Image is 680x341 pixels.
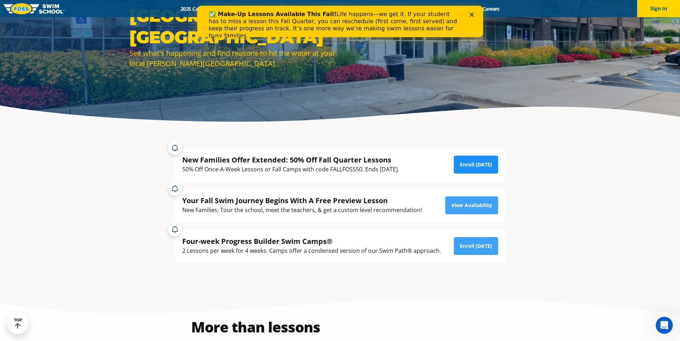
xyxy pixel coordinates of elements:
div: New Families: Tour the school, meet the teachers, & get a custom level recommendation! [182,205,422,215]
a: 2025 Calendar [174,5,219,12]
iframe: Intercom live chat [656,317,673,334]
a: Swim Like [PERSON_NAME] [378,5,454,12]
div: TOP [14,318,22,329]
a: Blog [453,5,476,12]
div: Your Fall Swim Journey Begins With A Free Preview Lesson [182,196,422,205]
a: Enroll [DATE] [454,156,498,174]
div: See what's happening and find reasons to hit the water at your local [PERSON_NAME][GEOGRAPHIC_DATA]. [129,48,337,69]
a: Schools [219,5,249,12]
a: Careers [476,5,506,12]
a: Enroll [DATE] [454,237,498,255]
iframe: Intercom live chat banner [197,6,483,37]
div: Close [272,6,279,11]
img: FOSS Swim School Logo [4,3,65,14]
div: Four-week Progress Builder Swim Camps® [182,236,441,246]
a: About [PERSON_NAME] [312,5,378,12]
h2: More than lessons [175,320,337,334]
div: Life happens—we get it. If your student has to miss a lesson this Fall Quarter, you can reschedul... [11,5,263,34]
a: View Availability [445,196,498,214]
a: Swim Path® Program [249,5,312,12]
div: 50% Off Once-A-Week Lessons or Fall Camps with code FALLFOSS50. Ends [DATE]. [182,165,399,174]
div: 2 Lessons per week for 4 weeks. Camps offer a condensed version of our Swim Path® approach. [182,246,441,256]
div: New Families Offer Extended: 50% Off Fall Quarter Lessons [182,155,399,165]
b: ✅ Make-Up Lessons Available This Fall! [11,5,139,12]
